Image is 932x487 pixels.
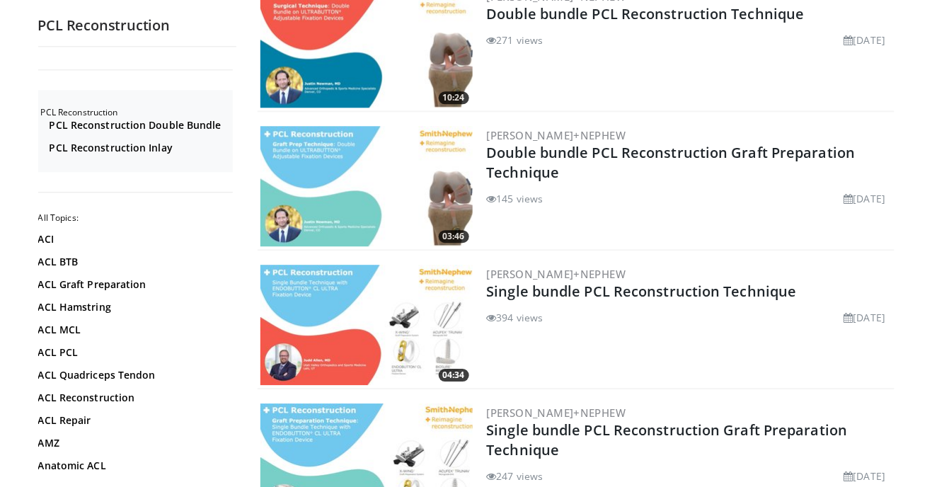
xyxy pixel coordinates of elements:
h2: All Topics: [38,212,233,224]
span: 03:46 [439,230,469,243]
a: ACL Repair [38,413,229,428]
a: ACL PCL [38,345,229,360]
a: 03:46 [260,126,473,246]
a: ACL Graft Preparation [38,277,229,292]
li: 394 views [487,310,543,325]
a: PCL Reconstruction Inlay [50,141,229,155]
a: ACL MCL [38,323,229,337]
span: 10:24 [439,91,469,104]
a: [PERSON_NAME]+Nephew [487,406,626,420]
a: ACL Reconstruction [38,391,229,405]
li: [DATE] [844,191,886,206]
a: ACL Quadriceps Tendon [38,368,229,382]
img: 748018f8-02e2-40b3-94ce-e7433d4dae0a.300x170_q85_crop-smart_upscale.jpg [260,265,473,385]
a: Double bundle PCL Reconstruction Graft Preparation Technique [487,143,856,182]
a: [PERSON_NAME]+Nephew [487,128,626,142]
li: 145 views [487,191,543,206]
li: 271 views [487,33,543,47]
a: ACI [38,232,229,246]
a: Single bundle PCL Reconstruction Graft Preparation Technique [487,420,848,459]
li: 247 views [487,469,543,483]
li: [DATE] [844,310,886,325]
a: Anatomic ACL [38,459,229,473]
a: 04:34 [260,265,473,385]
span: 04:34 [439,369,469,382]
h2: PCL Reconstruction [41,107,233,118]
a: AMZ [38,436,229,450]
a: PCL Reconstruction Double Bundle [50,118,229,132]
a: ACL Hamstring [38,300,229,314]
a: Single bundle PCL Reconstruction Technique [487,282,797,301]
img: f32a784a-49b9-4afe-bc3d-18ff8691a8c6.300x170_q85_crop-smart_upscale.jpg [260,126,473,246]
a: [PERSON_NAME]+Nephew [487,267,626,281]
a: ACL BTB [38,255,229,269]
h2: PCL Reconstruction [38,16,236,35]
li: [DATE] [844,469,886,483]
a: Double bundle PCL Reconstruction Technique [487,4,805,23]
li: [DATE] [844,33,886,47]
